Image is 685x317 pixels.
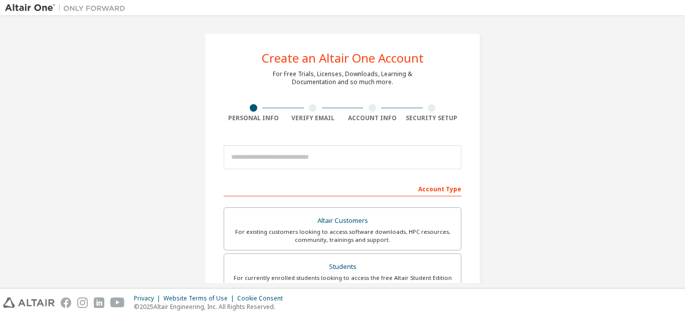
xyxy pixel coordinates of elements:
[77,297,88,308] img: instagram.svg
[230,260,455,274] div: Students
[134,294,163,302] div: Privacy
[5,3,130,13] img: Altair One
[230,274,455,290] div: For currently enrolled students looking to access the free Altair Student Edition bundle and all ...
[283,114,343,122] div: Verify Email
[110,297,125,308] img: youtube.svg
[402,114,462,122] div: Security Setup
[94,297,104,308] img: linkedin.svg
[273,70,412,86] div: For Free Trials, Licenses, Downloads, Learning & Documentation and so much more.
[342,114,402,122] div: Account Info
[237,294,289,302] div: Cookie Consent
[134,302,289,311] p: © 2025 Altair Engineering, Inc. All Rights Reserved.
[230,228,455,244] div: For existing customers looking to access software downloads, HPC resources, community, trainings ...
[61,297,71,308] img: facebook.svg
[262,52,424,64] div: Create an Altair One Account
[224,180,461,196] div: Account Type
[230,214,455,228] div: Altair Customers
[3,297,55,308] img: altair_logo.svg
[224,114,283,122] div: Personal Info
[163,294,237,302] div: Website Terms of Use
